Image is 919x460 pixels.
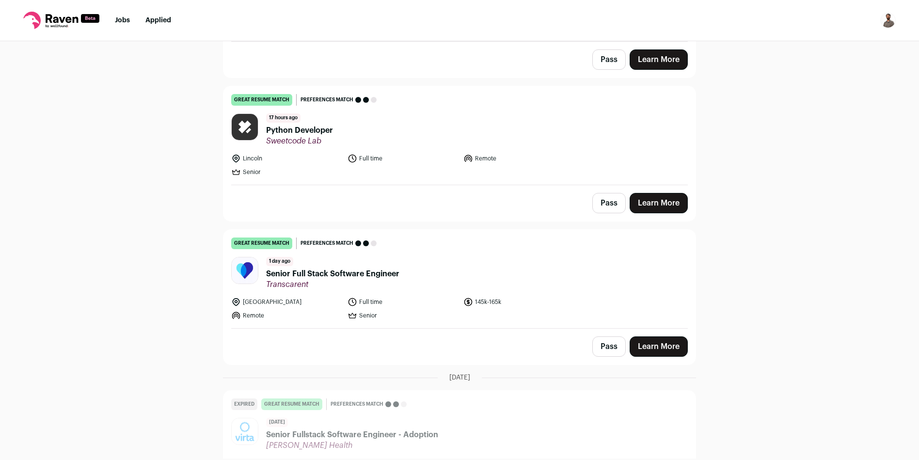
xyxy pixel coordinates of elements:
[266,125,333,136] span: Python Developer
[223,230,696,328] a: great resume match Preferences match 1 day ago Senior Full Stack Software Engineer Transcarent [G...
[880,13,896,28] img: 10099330-medium_jpg
[266,441,438,450] span: [PERSON_NAME] Health
[266,257,293,266] span: 1 day ago
[231,94,292,106] div: great resume match
[449,373,470,382] span: [DATE]
[145,17,171,24] a: Applied
[115,17,130,24] a: Jobs
[331,399,383,409] span: Preferences match
[630,336,688,357] a: Learn More
[261,398,322,410] div: great resume match
[231,167,342,177] li: Senior
[266,136,333,146] span: Sweetcode Lab
[231,238,292,249] div: great resume match
[231,154,342,163] li: Lincoln
[231,297,342,307] li: [GEOGRAPHIC_DATA]
[630,49,688,70] a: Learn More
[231,311,342,320] li: Remote
[592,193,626,213] button: Pass
[266,429,438,441] span: Senior Fullstack Software Engineer - Adoption
[880,13,896,28] button: Open dropdown
[301,238,353,248] span: Preferences match
[348,154,458,163] li: Full time
[301,95,353,105] span: Preferences match
[266,280,399,289] span: Transcarent
[348,297,458,307] li: Full time
[592,336,626,357] button: Pass
[232,418,258,444] img: efbb0cdde5119a1055ddedcf495784bffe84fa5a0dcbf6cf80b817c6ee5f49d9.jpg
[266,113,301,123] span: 17 hours ago
[232,257,258,284] img: aca0ac426727bc8f2e13dbaf9da096dff888fcbc727c454445fba7c6c0a62b05.png
[266,268,399,280] span: Senior Full Stack Software Engineer
[232,114,258,140] img: 7c9deb4eb0fa5d271ebc0f01ce0fcccc0d846eefda9598624e89955e96218953.jpg
[231,398,257,410] div: Expired
[463,297,574,307] li: 145k-165k
[630,193,688,213] a: Learn More
[223,86,696,185] a: great resume match Preferences match 17 hours ago Python Developer Sweetcode Lab Lincoln Full tim...
[463,154,574,163] li: Remote
[592,49,626,70] button: Pass
[348,311,458,320] li: Senior
[266,418,288,427] span: [DATE]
